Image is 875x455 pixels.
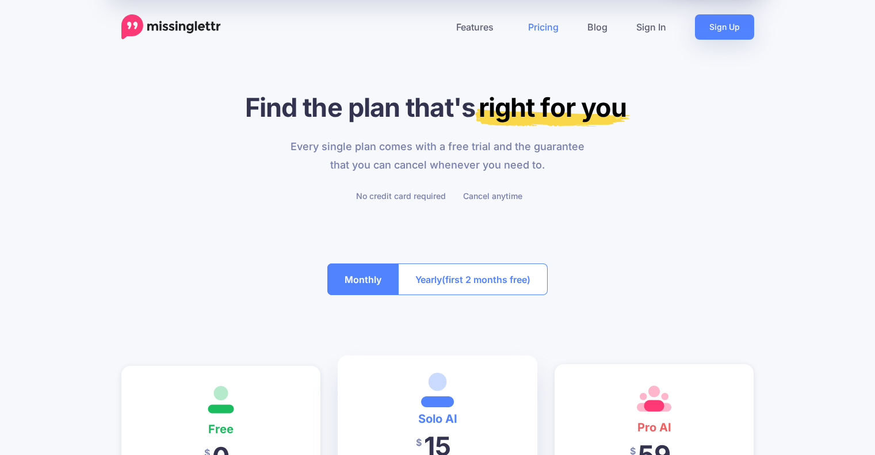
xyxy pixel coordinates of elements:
[327,263,399,295] button: Monthly
[398,263,548,295] button: Yearly(first 2 months free)
[573,14,622,40] a: Blog
[475,91,630,127] mark: right for you
[695,14,754,40] a: Sign Up
[460,189,522,203] li: Cancel anytime
[139,420,304,438] h4: Free
[121,14,221,40] a: Home
[421,373,454,407] img: <i class='fas fa-heart margin-right'></i>Most Popular
[284,137,591,174] p: Every single plan comes with a free trial and the guarantee that you can cancel whenever you need...
[121,91,754,123] h1: Find the plan that's
[355,410,520,428] h4: Solo AI
[442,270,530,289] span: (first 2 months free)
[514,14,573,40] a: Pricing
[622,14,681,40] a: Sign In
[442,14,514,40] a: Features
[572,418,737,437] h4: Pro AI
[353,189,446,203] li: No credit card required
